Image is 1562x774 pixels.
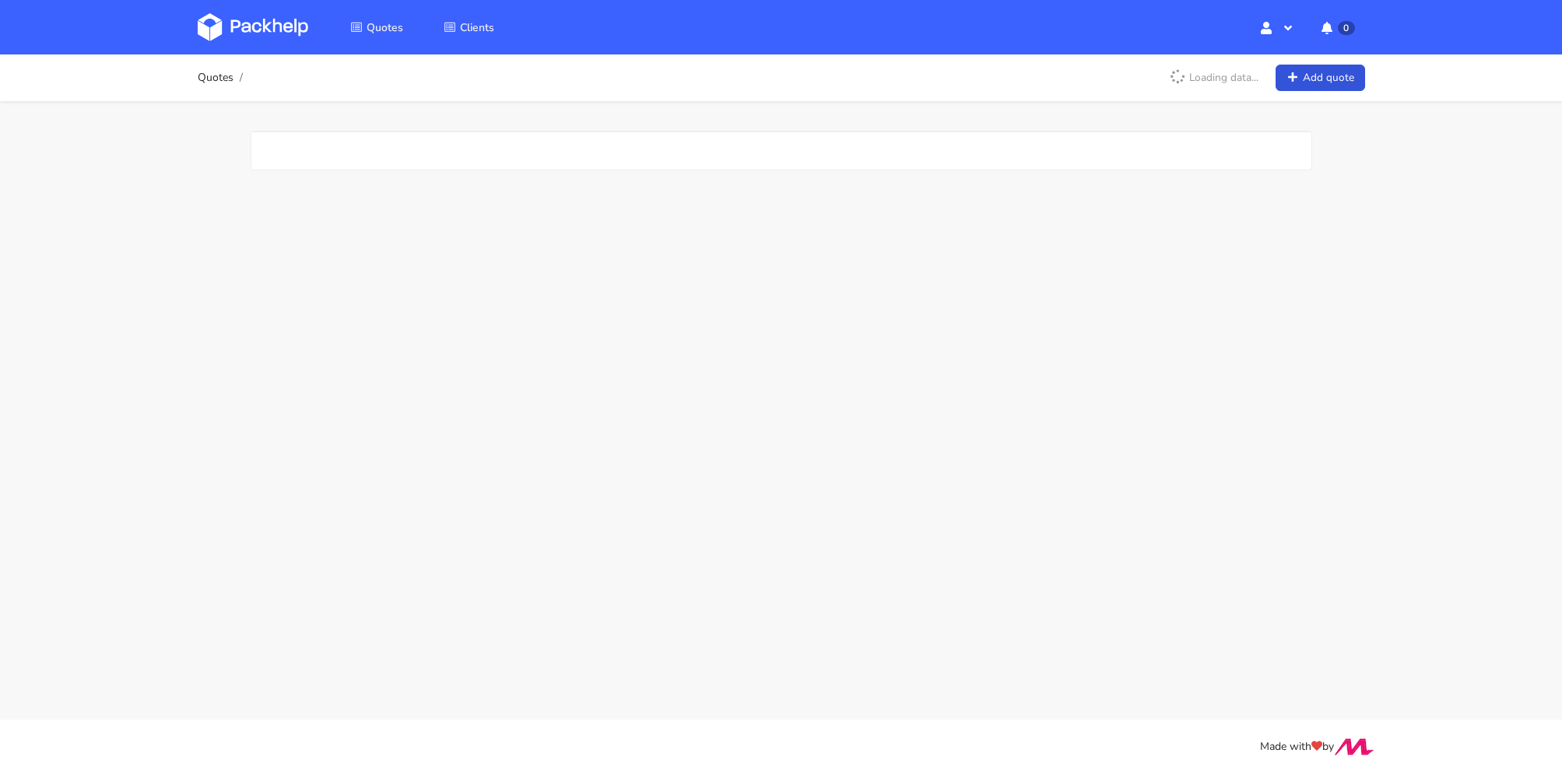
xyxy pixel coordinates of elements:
[425,13,513,41] a: Clients
[460,20,494,35] span: Clients
[198,62,247,93] nav: breadcrumb
[1338,21,1354,35] span: 0
[1276,65,1365,92] a: Add quote
[1309,13,1364,41] button: 0
[367,20,403,35] span: Quotes
[198,72,233,84] a: Quotes
[198,13,308,41] img: Dashboard
[332,13,422,41] a: Quotes
[1334,738,1374,755] img: Move Closer
[177,738,1385,756] div: Made with by
[1161,65,1266,91] p: Loading data...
